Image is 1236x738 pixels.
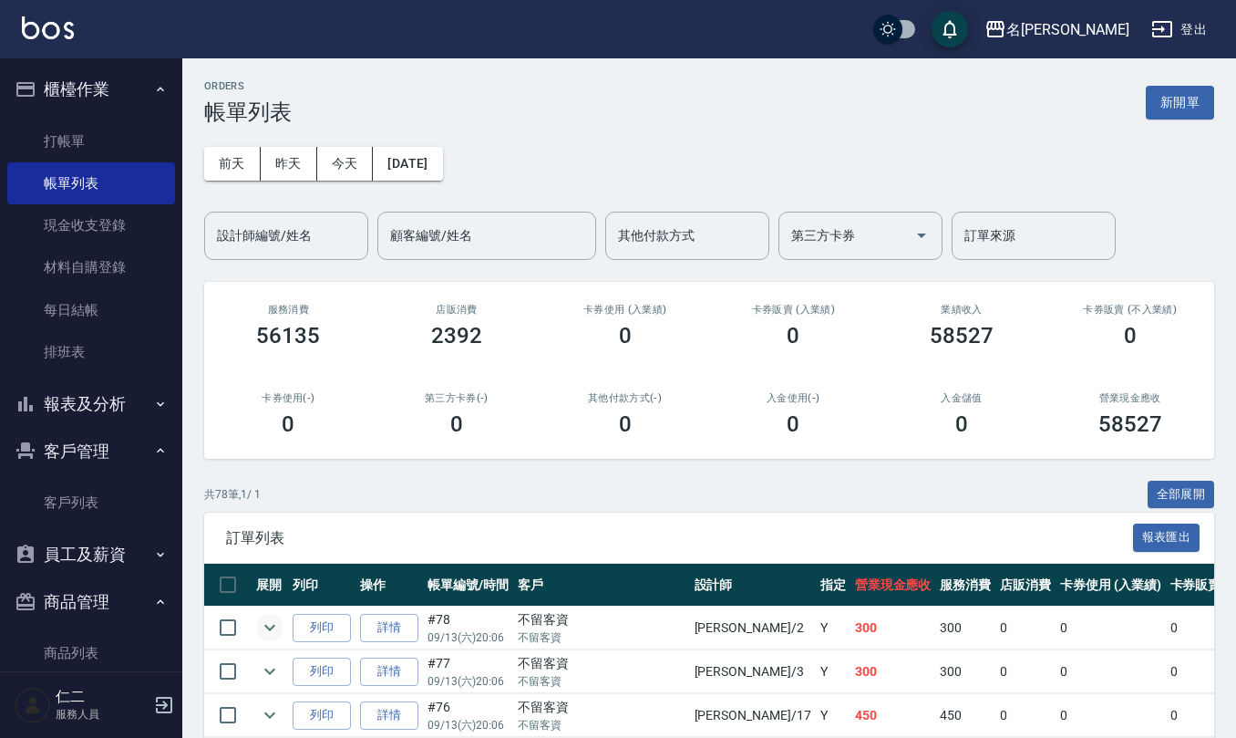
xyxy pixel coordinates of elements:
td: [PERSON_NAME] /17 [690,694,816,737]
p: 09/13 (六) 20:06 [427,629,509,646]
td: 300 [935,650,995,693]
a: 商品列表 [7,632,175,674]
button: 報表匯出 [1133,524,1200,552]
p: 09/13 (六) 20:06 [427,673,509,690]
td: Y [816,607,850,650]
td: Y [816,694,850,737]
h3: 0 [1124,323,1137,348]
td: 0 [995,694,1056,737]
td: 0 [1056,650,1166,693]
a: 打帳單 [7,120,175,162]
h2: 入金使用(-) [731,392,856,404]
h3: 0 [619,323,632,348]
button: 櫃檯作業 [7,66,175,113]
button: 列印 [293,658,351,686]
h3: 58527 [930,323,994,348]
th: 客戶 [513,564,690,607]
h3: 0 [282,411,294,437]
h5: 仁二 [56,688,149,706]
p: 09/13 (六) 20:06 [427,717,509,733]
h2: 卡券使用(-) [226,392,351,404]
a: 報表匯出 [1133,528,1200,546]
a: 帳單列表 [7,162,175,204]
a: 詳情 [360,614,418,642]
th: 展開 [252,564,288,607]
h3: 0 [619,411,632,437]
h3: 58527 [1098,411,1162,437]
h2: 卡券販賣 (不入業績) [1067,304,1192,316]
th: 店販消費 [995,564,1056,607]
th: 操作 [355,564,423,607]
button: 列印 [293,614,351,642]
img: Logo [22,16,74,39]
td: 300 [850,607,936,650]
h2: 第三方卡券(-) [395,392,520,404]
button: 前天 [204,147,261,181]
h2: 卡券販賣 (入業績) [731,304,856,316]
h3: 0 [955,411,968,437]
button: 全部展開 [1148,481,1215,509]
div: 名[PERSON_NAME] [1006,18,1129,41]
button: [DATE] [373,147,442,181]
a: 現金收支登錄 [7,204,175,246]
h3: 0 [787,411,799,437]
th: 指定 [816,564,850,607]
h3: 帳單列表 [204,99,292,125]
td: 300 [935,607,995,650]
td: [PERSON_NAME] /3 [690,650,816,693]
button: 報表及分析 [7,380,175,428]
a: 每日結帳 [7,289,175,331]
button: 昨天 [261,147,317,181]
button: 員工及薪資 [7,531,175,578]
a: 材料自購登錄 [7,246,175,288]
button: 新開單 [1146,86,1214,120]
button: 商品管理 [7,578,175,626]
div: 不留客資 [518,654,685,673]
a: 新開單 [1146,93,1214,110]
h2: 其他付款方式(-) [562,392,687,404]
td: 450 [935,694,995,737]
button: Open [907,221,936,250]
h2: 店販消費 [395,304,520,316]
button: expand row [256,658,283,685]
td: 0 [995,650,1056,693]
h3: 0 [450,411,463,437]
h3: 2392 [431,323,482,348]
td: 300 [850,650,936,693]
h3: 56135 [256,323,320,348]
p: 服務人員 [56,706,149,722]
h3: 服務消費 [226,304,351,316]
a: 客戶列表 [7,482,175,524]
td: #78 [423,607,513,650]
th: 設計師 [690,564,816,607]
td: 450 [850,694,936,737]
th: 帳單編號/時間 [423,564,513,607]
th: 營業現金應收 [850,564,936,607]
p: 不留客資 [518,717,685,733]
p: 不留客資 [518,673,685,690]
h2: 卡券使用 (入業績) [562,304,687,316]
p: 不留客資 [518,629,685,646]
button: expand row [256,702,283,729]
td: Y [816,650,850,693]
button: 登出 [1144,13,1214,47]
a: 排班表 [7,331,175,373]
a: 詳情 [360,658,418,686]
h2: 營業現金應收 [1067,392,1192,404]
button: 今天 [317,147,374,181]
div: 不留客資 [518,698,685,717]
h2: 業績收入 [900,304,1025,316]
div: 不留客資 [518,610,685,629]
th: 卡券使用 (入業績) [1056,564,1166,607]
h3: 0 [787,323,799,348]
button: save [932,11,968,47]
td: #76 [423,694,513,737]
a: 詳情 [360,702,418,730]
img: Person [15,687,51,723]
th: 列印 [288,564,355,607]
span: 訂單列表 [226,529,1133,547]
button: 客戶管理 [7,428,175,475]
h2: ORDERS [204,80,292,92]
button: 列印 [293,702,351,730]
td: 0 [995,607,1056,650]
